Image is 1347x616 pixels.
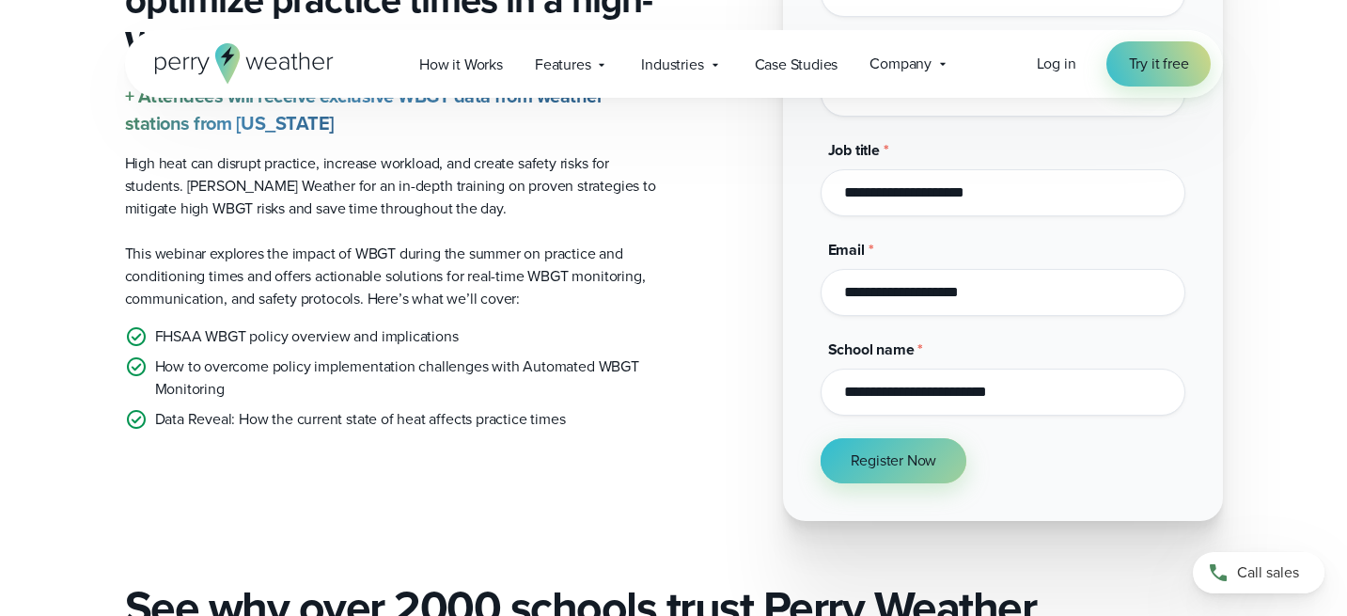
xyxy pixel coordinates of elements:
[828,139,880,161] span: Job title
[1037,53,1076,75] a: Log in
[739,45,854,84] a: Case Studies
[125,82,603,137] strong: + Attendees will receive exclusive WBGT data from weather stations from [US_STATE]
[1129,53,1189,75] span: Try it free
[535,54,591,76] span: Features
[155,408,566,431] p: Data Reveal: How the current state of heat affects practice times
[821,438,967,483] button: Register Now
[1193,552,1324,593] a: Call sales
[869,53,932,75] span: Company
[1037,53,1076,74] span: Log in
[828,339,915,360] span: School name
[125,152,659,220] p: High heat can disrupt practice, increase workload, and create safety risks for students. [PERSON_...
[851,450,937,472] span: Register Now
[403,45,519,84] a: How it Works
[155,325,459,348] p: FHSAA WBGT policy overview and implications
[755,54,838,76] span: Case Studies
[125,243,659,310] p: This webinar explores the impact of WBGT during the summer on practice and conditioning times and...
[419,54,503,76] span: How it Works
[155,355,659,401] p: How to overcome policy implementation challenges with Automated WBGT Monitoring
[1106,41,1212,87] a: Try it free
[1237,561,1299,584] span: Call sales
[641,54,703,76] span: Industries
[828,239,865,261] span: Email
